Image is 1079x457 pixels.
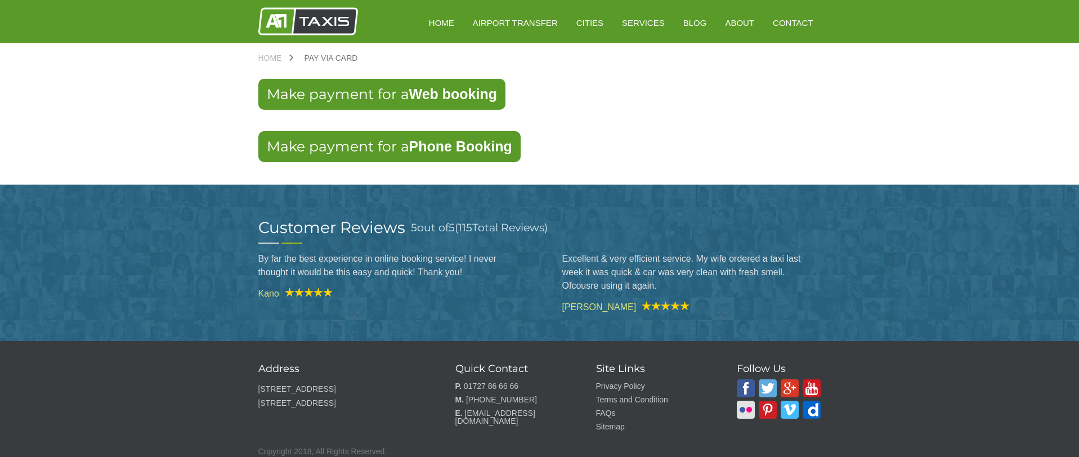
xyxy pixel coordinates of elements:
[717,9,762,37] a: About
[258,382,427,410] p: [STREET_ADDRESS] [STREET_ADDRESS]
[258,288,517,298] cite: Kano
[455,409,463,418] strong: E.
[455,409,535,425] a: [EMAIL_ADDRESS][DOMAIN_NAME]
[455,382,462,391] strong: P.
[258,244,517,288] blockquote: By far the best experience in online booking service! I never thought it would be this easy and q...
[411,219,548,236] h3: out of ( Total Reviews)
[455,364,568,374] h3: Quick Contact
[409,86,497,102] strong: Web booking
[258,364,427,374] h3: Address
[466,395,537,404] a: [PHONE_NUMBER]
[465,9,566,37] a: Airport Transfer
[568,9,611,37] a: Cities
[258,7,358,35] img: A1 Taxis
[258,131,521,162] a: Make payment for aPhone Booking
[449,221,455,234] span: 5
[258,79,505,110] a: Make payment for aWeb booking
[596,395,668,404] a: Terms and Condition
[279,288,333,297] img: A1 Taxis Review
[737,379,755,397] img: A1 Taxis
[765,9,821,37] a: Contact
[464,382,518,391] a: 01727 86 66 66
[562,244,821,301] blockquote: Excellent & very efficient service. My wife ordered a taxi last week it was quick & car was very ...
[596,364,709,374] h3: Site Links
[675,9,715,37] a: Blog
[562,301,821,312] cite: [PERSON_NAME]
[737,364,821,374] h3: Follow Us
[596,409,616,418] a: FAQs
[258,219,405,235] h2: Customer Reviews
[614,9,673,37] a: Services
[409,138,512,154] strong: Phone Booking
[421,9,462,37] a: HOME
[596,382,645,391] a: Privacy Policy
[293,54,369,62] a: Pay via Card
[636,301,690,310] img: A1 Taxis Review
[455,395,464,404] strong: M.
[596,422,625,431] a: Sitemap
[411,221,417,234] span: 5
[258,54,293,62] a: Home
[458,221,472,234] span: 115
